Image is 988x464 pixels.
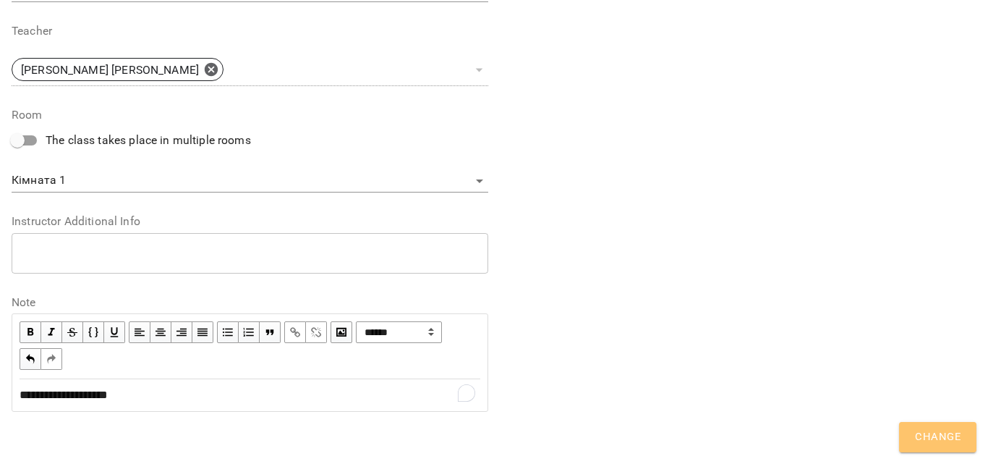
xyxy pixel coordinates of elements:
[21,62,199,79] p: [PERSON_NAME] [PERSON_NAME]
[20,321,41,343] button: Bold
[41,348,62,370] button: Redo
[356,321,442,343] select: Block type
[46,132,251,149] span: The class takes place in multiple rooms
[12,216,488,227] label: Instructor Additional Info
[20,348,41,370] button: Undo
[129,321,150,343] button: Align Left
[12,109,488,121] label: Room
[12,54,488,86] div: [PERSON_NAME] [PERSON_NAME]
[192,321,213,343] button: Align Justify
[915,428,961,447] span: Change
[260,321,281,343] button: Blockquote
[306,321,327,343] button: Remove Link
[12,58,223,81] div: [PERSON_NAME] [PERSON_NAME]
[899,422,976,452] button: Change
[171,321,192,343] button: Align Right
[12,297,488,308] label: Note
[356,321,442,343] span: Normal
[12,25,488,37] label: Teacher
[284,321,306,343] button: Link
[239,321,260,343] button: OL
[104,321,125,343] button: Underline
[217,321,239,343] button: UL
[150,321,171,343] button: Align Center
[12,169,488,193] div: Кімната 1
[62,321,83,343] button: Strikethrough
[331,321,352,343] button: Image
[41,321,62,343] button: Italic
[13,380,487,410] div: To enrich screen reader interactions, please activate Accessibility in Grammarly extension settings
[83,321,104,343] button: Monospace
